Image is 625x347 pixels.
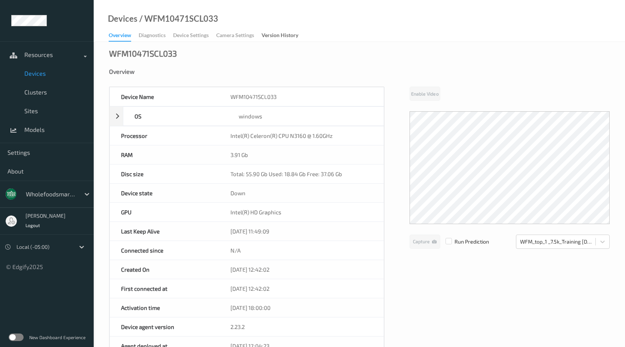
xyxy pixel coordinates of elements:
[219,260,383,279] div: [DATE] 12:42:02
[410,235,440,249] button: Capture
[219,184,383,202] div: Down
[109,49,177,57] div: WFM10471SCL033
[219,317,383,336] div: 2.23.2
[109,68,610,75] div: Overview
[219,145,383,164] div: 3.91 Gb
[110,203,219,221] div: GPU
[110,184,219,202] div: Device state
[410,87,440,101] button: Enable Video
[110,222,219,241] div: Last Keep Alive
[110,145,219,164] div: RAM
[110,279,219,298] div: First connected at
[108,15,138,22] a: Devices
[219,126,383,145] div: Intel(R) Celeron(R) CPU N3160 @ 1.60GHz
[219,241,383,260] div: N/A
[262,30,306,41] a: Version History
[109,106,384,126] div: OSwindows
[138,15,218,22] div: / WFM10471SCL033
[219,203,383,221] div: Intel(R) HD Graphics
[110,241,219,260] div: Connected since
[262,31,298,41] div: Version History
[110,260,219,279] div: Created On
[110,298,219,317] div: Activation time
[110,165,219,183] div: Disc size
[219,222,383,241] div: [DATE] 11:49:09
[227,107,384,126] div: windows
[219,165,383,183] div: Total: 55.90 Gb Used: 18.84 Gb Free: 37.06 Gb
[109,30,139,42] a: Overview
[110,126,219,145] div: Processor
[109,31,131,42] div: Overview
[110,317,219,336] div: Device agent version
[440,238,489,245] span: Run Prediction
[219,298,383,317] div: [DATE] 18:00:00
[123,107,227,126] div: OS
[219,87,383,106] div: WFM10471SCL033
[110,87,219,106] div: Device Name
[219,279,383,298] div: [DATE] 12:42:02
